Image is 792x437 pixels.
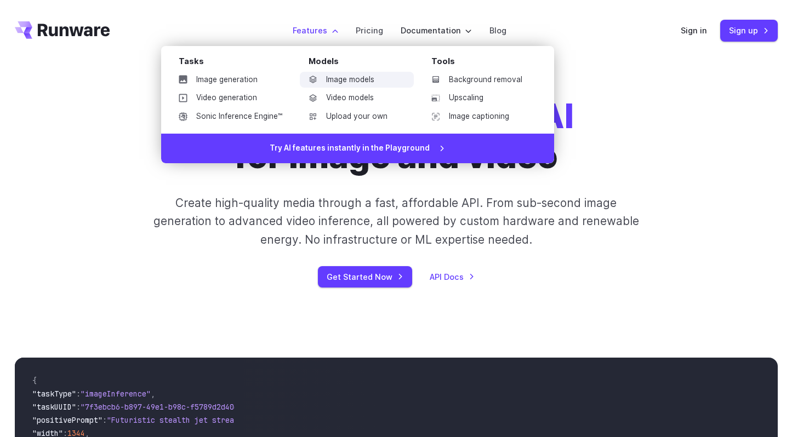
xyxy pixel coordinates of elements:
[170,108,291,125] a: Sonic Inference Engine™
[32,389,76,399] span: "taskType"
[431,55,537,72] div: Tools
[318,266,412,287] a: Get Started Now
[300,72,414,88] a: Image models
[401,24,472,37] label: Documentation
[489,24,506,37] a: Blog
[107,415,506,425] span: "Futuristic stealth jet streaking through a neon-lit cityscape with glowing purple exhaust"
[102,415,107,425] span: :
[300,90,414,106] a: Video models
[720,20,778,41] a: Sign up
[356,24,383,37] a: Pricing
[81,389,151,399] span: "imageInference"
[293,24,338,37] label: Features
[170,90,291,106] a: Video generation
[423,90,537,106] a: Upscaling
[430,271,475,283] a: API Docs
[81,402,247,412] span: "7f3ebcb6-b897-49e1-b98c-f5789d2d40d7"
[32,376,37,386] span: {
[161,134,554,163] a: Try AI features instantly in the Playground
[76,389,81,399] span: :
[423,108,537,125] a: Image captioning
[423,72,537,88] a: Background removal
[15,21,110,39] a: Go to /
[151,389,155,399] span: ,
[681,24,707,37] a: Sign in
[152,194,640,249] p: Create high-quality media through a fast, affordable API. From sub-second image generation to adv...
[76,402,81,412] span: :
[300,108,414,125] a: Upload your own
[170,72,291,88] a: Image generation
[309,55,414,72] div: Models
[32,415,102,425] span: "positivePrompt"
[179,55,291,72] div: Tasks
[32,402,76,412] span: "taskUUID"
